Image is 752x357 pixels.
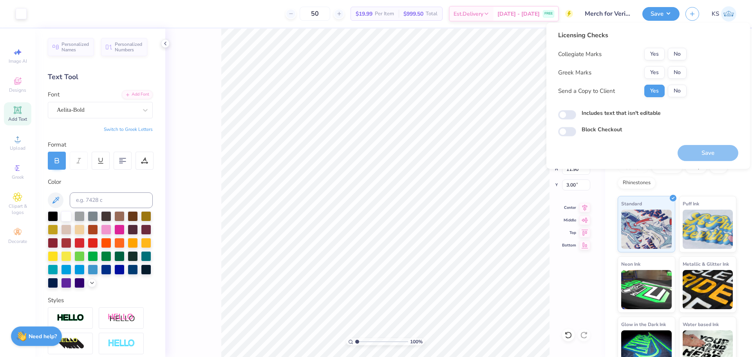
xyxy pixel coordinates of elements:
img: Shadow [108,313,135,323]
img: Kath Sales [721,6,736,22]
div: Greek Marks [558,68,591,77]
label: Includes text that isn't editable [582,109,661,117]
span: Neon Ink [621,260,640,268]
span: Upload [10,145,25,151]
button: Save [642,7,680,21]
button: No [668,85,687,97]
img: Standard [621,210,672,249]
input: e.g. 7428 c [70,192,153,208]
span: Glow in the Dark Ink [621,320,666,328]
div: Send a Copy to Client [558,87,615,96]
img: Metallic & Glitter Ink [683,270,733,309]
span: Puff Ink [683,199,699,208]
img: Stroke [57,314,84,323]
button: Yes [644,85,665,97]
span: Decorate [8,238,27,245]
span: FREE [544,11,553,16]
span: Metallic & Glitter Ink [683,260,729,268]
span: $999.50 [403,10,423,18]
strong: Need help? [29,333,57,340]
span: Center [562,205,576,210]
div: Styles [48,296,153,305]
button: Switch to Greek Letters [104,126,153,132]
input: – – [300,7,330,21]
label: Font [48,90,60,99]
div: Add Font [122,90,153,99]
img: Negative Space [108,339,135,348]
span: Personalized Names [61,42,89,53]
span: Total [426,10,437,18]
div: Format [48,140,154,149]
span: Top [562,230,576,236]
span: Middle [562,217,576,223]
input: Untitled Design [579,6,636,22]
span: Designs [9,87,26,93]
span: Bottom [562,243,576,248]
img: 3d Illusion [57,337,84,350]
span: 100 % [410,338,423,345]
span: Greek [12,174,24,180]
span: Image AI [9,58,27,64]
span: Water based Ink [683,320,719,328]
div: Licensing Checks [558,31,687,40]
div: Collegiate Marks [558,50,602,59]
span: Est. Delivery [454,10,483,18]
img: Puff Ink [683,210,733,249]
button: No [668,66,687,79]
button: No [668,48,687,60]
span: Personalized Numbers [115,42,143,53]
label: Block Checkout [582,125,622,134]
img: Neon Ink [621,270,672,309]
a: KS [712,6,736,22]
div: Rhinestones [618,177,656,189]
button: Yes [644,66,665,79]
span: Per Item [375,10,394,18]
div: Color [48,178,153,187]
span: Clipart & logos [4,203,31,216]
span: [DATE] - [DATE] [497,10,540,18]
span: Standard [621,199,642,208]
span: KS [712,9,719,18]
div: Text Tool [48,72,153,82]
button: Yes [644,48,665,60]
span: $19.99 [356,10,372,18]
span: Add Text [8,116,27,122]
